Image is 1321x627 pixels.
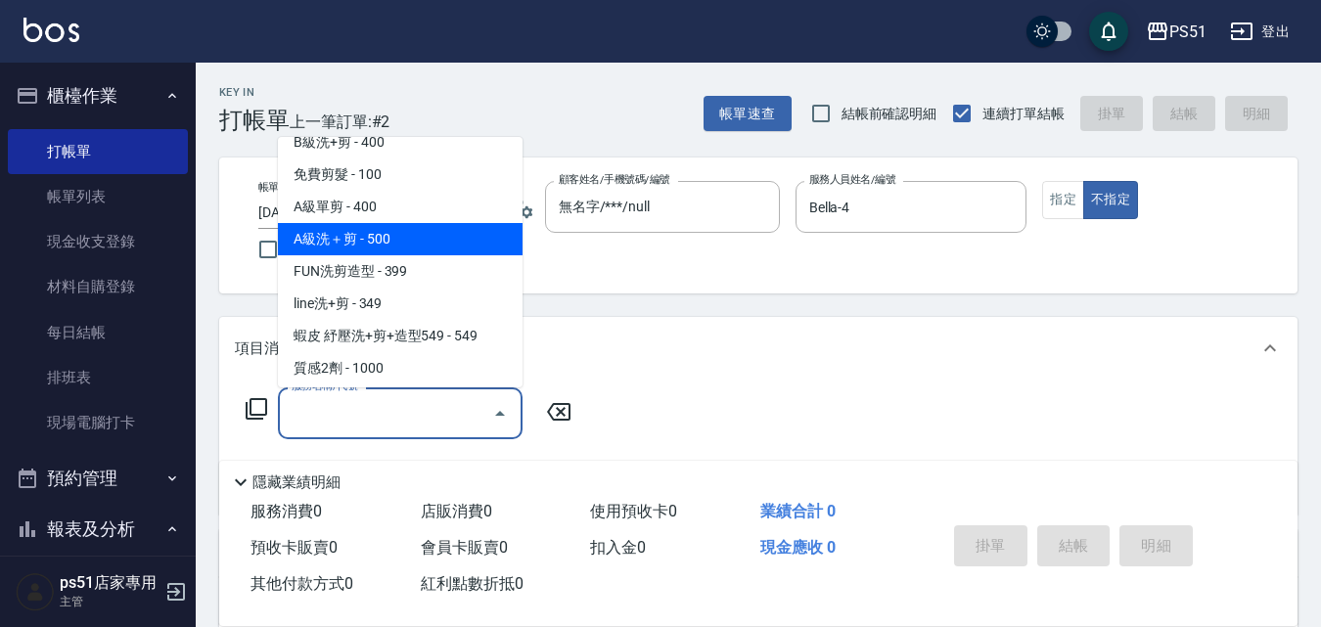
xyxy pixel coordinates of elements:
[8,129,188,174] a: 打帳單
[251,574,353,593] span: 其他付款方式 0
[8,310,188,355] a: 每日結帳
[278,126,523,158] span: B級洗+剪 - 400
[1042,181,1084,219] button: 指定
[8,504,188,555] button: 報表及分析
[809,172,895,187] label: 服務人員姓名/編號
[8,400,188,445] a: 現場電腦打卡
[8,219,188,264] a: 現金收支登錄
[760,502,836,520] span: 業績合計 0
[219,107,290,134] h3: 打帳單
[278,255,523,288] span: FUN洗剪造型 - 399
[1083,181,1138,219] button: 不指定
[258,197,447,229] input: YYYY/MM/DD hh:mm
[251,538,338,557] span: 預收卡販賣 0
[219,86,290,99] h2: Key In
[760,538,836,557] span: 現金應收 0
[8,264,188,309] a: 材料自購登錄
[8,453,188,504] button: 預約管理
[590,538,646,557] span: 扣入金 0
[1089,12,1128,51] button: save
[278,384,523,417] span: 質感3劑 - 1500
[1169,20,1207,44] div: PS51
[8,355,188,400] a: 排班表
[842,104,937,124] span: 結帳前確認明細
[1138,12,1214,52] button: PS51
[290,110,390,134] span: 上一筆訂單:#2
[235,338,294,359] p: 項目消費
[278,223,523,255] span: A級洗＋剪 - 500
[258,180,299,195] label: 帳單日期
[559,172,670,187] label: 顧客姓名/手機號碼/編號
[278,158,523,191] span: 免費剪髮 - 100
[1222,14,1298,50] button: 登出
[251,502,322,520] span: 服務消費 0
[704,96,792,132] button: 帳單速查
[60,573,159,593] h5: ps51店家專用
[278,352,523,384] span: 質感2劑 - 1000
[484,398,516,429] button: Close
[421,574,524,593] span: 紅利點數折抵 0
[982,104,1065,124] span: 連續打單結帳
[590,502,677,520] span: 使用預收卡 0
[8,174,188,219] a: 帳單列表
[278,191,523,223] span: A級單剪 - 400
[16,572,55,611] img: Person
[278,320,523,352] span: 蝦皮 紓壓洗+剪+造型549 - 549
[252,472,341,493] p: 隱藏業績明細
[219,317,1298,380] div: 項目消費
[421,502,492,520] span: 店販消費 0
[23,18,79,42] img: Logo
[8,70,188,121] button: 櫃檯作業
[278,288,523,320] span: line洗+剪 - 349
[60,593,159,610] p: 主管
[421,538,508,557] span: 會員卡販賣 0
